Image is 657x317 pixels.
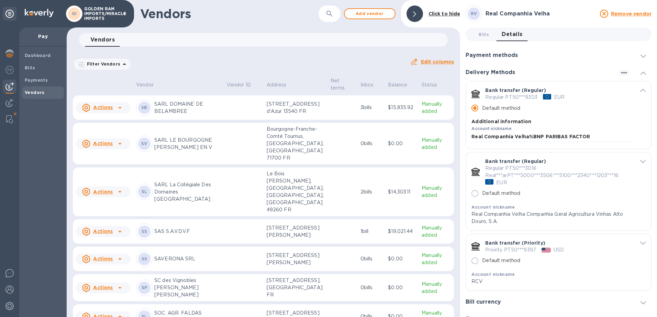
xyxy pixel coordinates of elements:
[141,141,147,146] b: SV
[388,81,407,89] p: Balance
[350,10,389,18] span: Add vendor
[471,278,631,285] p: RCV
[267,101,325,115] p: [STREET_ADDRESS] d'Azur 13540 FR
[5,66,14,74] img: Foreign exchange
[554,246,564,254] p: USD
[331,77,346,92] p: Net terms
[267,277,325,298] p: [STREET_ADDRESS], [GEOGRAPHIC_DATA] FR
[267,81,296,89] span: Address
[72,11,77,16] b: GI
[485,239,545,246] p: Bank transfer (Priority)
[93,228,113,234] u: Actions
[482,190,520,197] p: Default method
[141,105,147,110] b: SB
[93,189,113,195] u: Actions
[422,252,451,266] p: Manually added
[486,11,596,17] h3: Real Companhia Velha
[388,140,416,147] p: $0.00
[84,7,119,21] p: GOLDEN RAM IMPORTS/MIRACLE IMPORTS
[485,87,546,94] p: Bank transfer (Regular)
[542,248,551,253] img: USD
[142,189,147,194] b: SL
[485,158,546,165] p: Bank transfer (Regular)
[344,8,396,19] button: Add vendor
[471,132,631,142] input: Enter account nickname
[25,65,35,70] b: Bills
[554,94,565,101] p: EUR
[25,9,54,17] img: Logo
[471,211,631,225] p: Real Companhia Velha Companhia Geral Agricultura Vinhas Alto Douro, S.A.
[471,11,477,16] b: RV
[360,255,383,262] p: 0 bills
[422,281,451,295] p: Manually added
[154,228,221,235] p: SAS S.A.V.D.V.F
[3,7,16,21] div: Unpin categories
[142,229,147,234] b: SS
[502,30,522,39] span: Details
[422,224,451,239] p: Manually added
[142,285,147,290] b: SP
[227,81,251,89] p: Vendor ID
[360,188,383,196] p: 2 bills
[267,224,325,239] p: [STREET_ADDRESS][PERSON_NAME]
[360,140,383,147] p: 0 bills
[93,141,113,146] u: Actions
[422,101,451,115] p: Manually added
[479,31,489,38] span: Bills
[466,81,652,294] div: default-method
[360,104,383,111] p: 3 bills
[485,94,537,101] p: Regular PT50***9303
[93,285,113,290] u: Actions
[267,126,325,162] p: Bourgogne-Franche-Comté Tournus, [GEOGRAPHIC_DATA], [GEOGRAPHIC_DATA] 71700 FR
[25,78,48,83] b: Payments
[136,81,163,89] span: Vendor
[482,257,520,264] p: Default method
[360,284,383,291] p: 0 bills
[471,127,512,131] label: Account nickname
[140,7,300,21] h1: Vendors
[154,137,221,151] p: SARL LE BOURGOGNE [PERSON_NAME] EN V
[25,53,51,58] b: Dashboard
[227,81,260,89] span: Vendor ID
[388,81,416,89] span: Balance
[421,59,454,64] u: Edit columns
[388,188,416,196] p: $14,303.11
[611,11,652,16] u: Remove vendor
[388,255,416,262] p: $0.00
[154,101,221,115] p: SARL DOMAINE DE BELAMBREE
[267,81,287,89] p: Address
[154,181,221,203] p: SARL La Collégiale Des Domaines [GEOGRAPHIC_DATA]
[422,137,451,151] p: Manually added
[360,81,383,89] span: Inbox
[136,81,154,89] p: Vendor
[471,272,515,277] b: Account nickname
[466,52,518,59] h3: Payment methods
[388,104,416,111] p: $15,835.92
[25,90,45,95] b: Vendors
[267,252,325,266] p: [STREET_ADDRESS][PERSON_NAME]
[25,33,61,40] p: Pay
[496,179,507,186] p: EUR
[331,77,355,92] span: Net terms
[388,284,416,291] p: $0.00
[84,61,120,67] p: Filter Vendors
[93,105,113,110] u: Actions
[422,185,451,199] p: Manually added
[422,81,437,89] p: Status
[482,105,520,112] p: Default method
[471,118,631,125] p: Additional information
[466,69,515,76] h3: Delivery Methods
[471,204,515,210] b: Account nickname
[142,256,147,261] b: SS
[154,277,221,298] p: SC des Vignobles [PERSON_NAME] [PERSON_NAME]
[90,35,115,45] span: Vendors
[360,81,374,89] p: Inbox
[466,299,501,305] h3: Bill currency
[428,11,460,16] b: Click to hide
[388,228,416,235] p: $19,021.44
[154,255,221,262] p: SAVERONA SRL
[93,256,113,261] u: Actions
[485,246,536,254] p: Priority PT50***9397
[267,170,325,213] p: Le Bois [PERSON_NAME], [GEOGRAPHIC_DATA], [GEOGRAPHIC_DATA], [GEOGRAPHIC_DATA] 49260 FR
